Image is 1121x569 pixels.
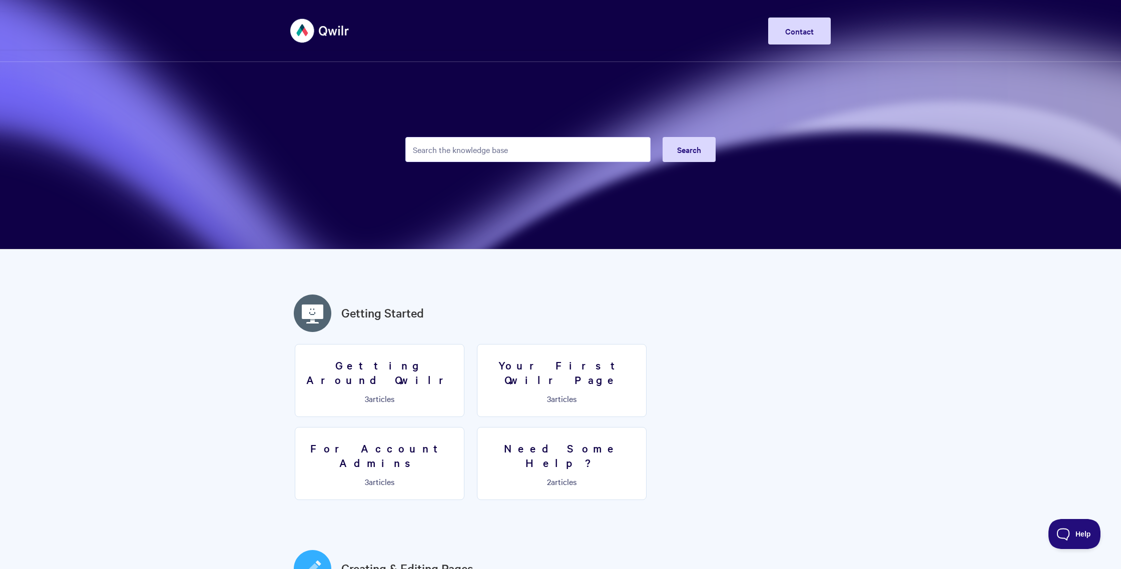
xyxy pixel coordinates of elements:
[768,17,831,44] a: Contact
[365,476,369,487] span: 3
[295,344,464,417] a: Getting Around Qwilr 3articles
[477,344,647,417] a: Your First Qwilr Page 3articles
[405,137,651,162] input: Search the knowledge base
[290,12,350,49] img: Qwilr Help Center
[301,358,458,386] h3: Getting Around Qwilr
[301,394,458,403] p: articles
[677,144,701,155] span: Search
[301,477,458,486] p: articles
[365,393,369,404] span: 3
[295,427,464,500] a: For Account Admins 3articles
[301,441,458,469] h3: For Account Admins
[477,427,647,500] a: Need Some Help? 2articles
[341,304,424,322] a: Getting Started
[483,477,640,486] p: articles
[1048,519,1101,549] iframe: Toggle Customer Support
[547,393,551,404] span: 3
[483,358,640,386] h3: Your First Qwilr Page
[547,476,551,487] span: 2
[663,137,716,162] button: Search
[483,441,640,469] h3: Need Some Help?
[483,394,640,403] p: articles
